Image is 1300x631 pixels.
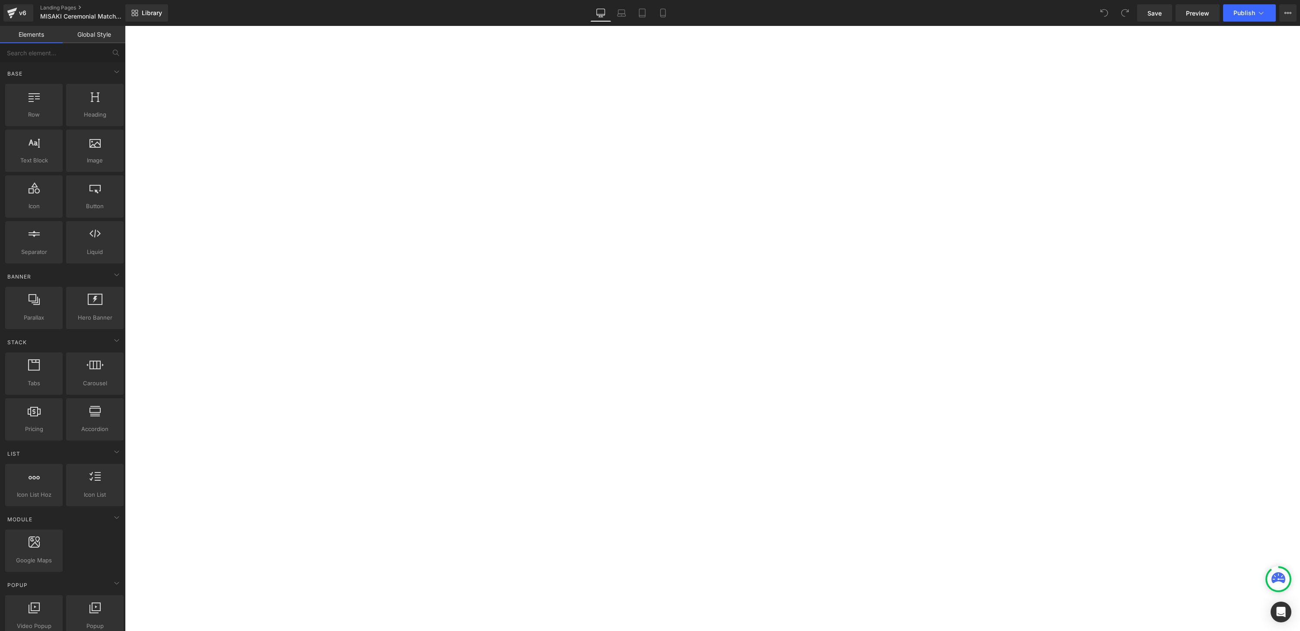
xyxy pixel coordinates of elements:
button: Publish [1223,4,1276,22]
span: Parallax [8,313,60,322]
span: Publish [1233,10,1255,16]
span: Icon [8,202,60,211]
span: Video Popup [8,621,60,631]
span: Save [1147,9,1162,18]
span: Base [6,70,23,78]
div: v6 [17,7,28,19]
a: Laptop [611,4,632,22]
a: Landing Pages [40,4,140,11]
span: Separator [8,247,60,257]
span: Text Block [8,156,60,165]
span: Tabs [8,379,60,388]
span: Icon List Hoz [8,490,60,499]
button: More [1279,4,1297,22]
span: Carousel [69,379,121,388]
span: Accordion [69,425,121,434]
span: Button [69,202,121,211]
button: Redo [1116,4,1134,22]
span: Row [8,110,60,119]
span: Preview [1186,9,1209,18]
span: Banner [6,273,32,281]
a: Tablet [632,4,653,22]
span: Heading [69,110,121,119]
span: Popup [69,621,121,631]
span: List [6,450,21,458]
span: Liquid [69,247,121,257]
span: Icon List [69,490,121,499]
span: Popup [6,581,29,589]
span: MISAKI Ceremonial Matcha Registration Page [40,13,123,20]
button: Undo [1096,4,1113,22]
span: Pricing [8,425,60,434]
span: Stack [6,338,28,346]
a: New Library [125,4,168,22]
span: Google Maps [8,556,60,565]
span: Hero Banner [69,313,121,322]
span: Module [6,515,33,523]
a: v6 [3,4,33,22]
a: Mobile [653,4,673,22]
a: Preview [1176,4,1220,22]
div: Open Intercom Messenger [1271,602,1291,622]
a: Global Style [63,26,125,43]
span: Image [69,156,121,165]
a: Desktop [590,4,611,22]
span: Library [142,9,162,17]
